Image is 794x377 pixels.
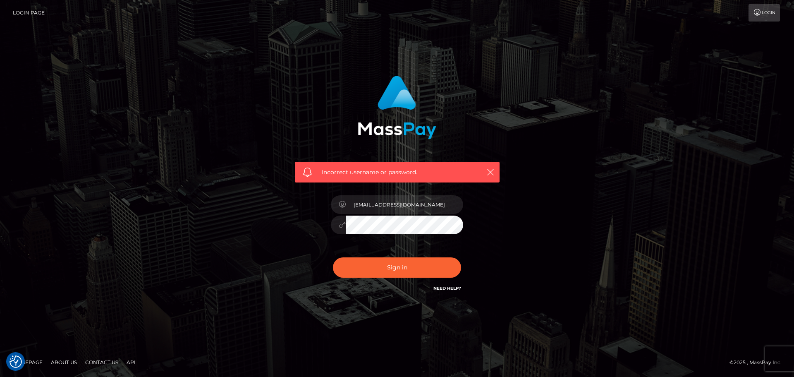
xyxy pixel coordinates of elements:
a: Need Help? [433,286,461,291]
img: Revisit consent button [10,355,22,368]
a: Login Page [13,4,45,22]
a: Contact Us [82,356,122,369]
input: Username... [346,195,463,214]
button: Sign in [333,257,461,278]
a: Login [749,4,780,22]
img: MassPay Login [358,76,436,139]
button: Consent Preferences [10,355,22,368]
a: About Us [48,356,80,369]
a: API [123,356,139,369]
div: © 2025 , MassPay Inc. [729,358,788,367]
a: Homepage [9,356,46,369]
span: Incorrect username or password. [322,168,473,177]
